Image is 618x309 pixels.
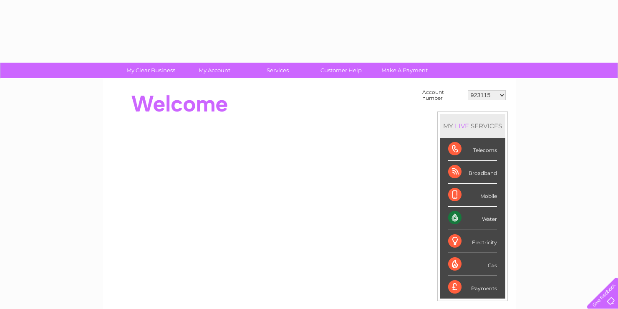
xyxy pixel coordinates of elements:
[448,207,497,230] div: Water
[420,87,466,103] td: Account number
[243,63,312,78] a: Services
[448,161,497,184] div: Broadband
[448,184,497,207] div: Mobile
[448,276,497,299] div: Payments
[448,230,497,253] div: Electricity
[180,63,249,78] a: My Account
[307,63,376,78] a: Customer Help
[448,253,497,276] div: Gas
[448,138,497,161] div: Telecoms
[116,63,185,78] a: My Clear Business
[440,114,505,138] div: MY SERVICES
[453,122,471,130] div: LIVE
[370,63,439,78] a: Make A Payment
